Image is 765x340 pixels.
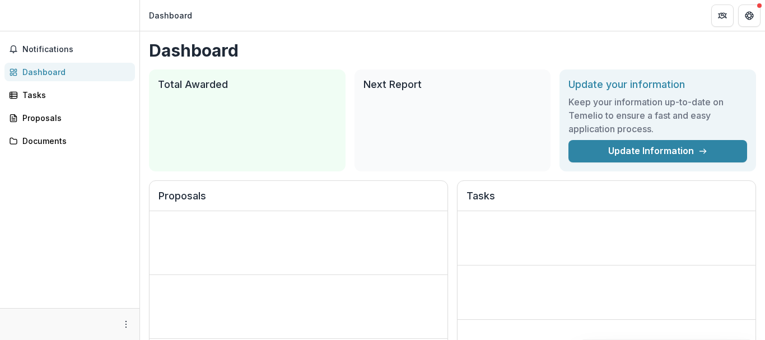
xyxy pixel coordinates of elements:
button: More [119,318,133,331]
h2: Proposals [158,190,439,211]
nav: breadcrumb [144,7,197,24]
h2: Update your information [568,78,747,91]
button: Partners [711,4,734,27]
div: Documents [22,135,126,147]
h1: Dashboard [149,40,756,60]
h2: Total Awarded [158,78,337,91]
button: Get Help [738,4,761,27]
button: Notifications [4,40,135,58]
div: Dashboard [149,10,192,21]
div: Proposals [22,112,126,124]
h2: Next Report [363,78,542,91]
a: Update Information [568,140,747,162]
div: Dashboard [22,66,126,78]
a: Dashboard [4,63,135,81]
a: Tasks [4,86,135,104]
div: Tasks [22,89,126,101]
h2: Tasks [467,190,747,211]
a: Documents [4,132,135,150]
span: Notifications [22,45,130,54]
h3: Keep your information up-to-date on Temelio to ensure a fast and easy application process. [568,95,747,136]
a: Proposals [4,109,135,127]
